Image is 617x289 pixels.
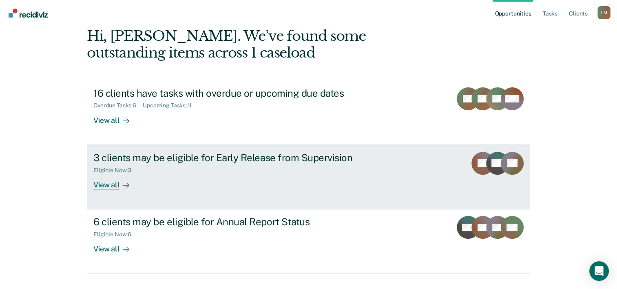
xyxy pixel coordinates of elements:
a: 6 clients may be eligible for Annual Report StatusEligible Now:6View all [87,209,530,273]
div: View all [93,238,139,254]
div: Overdue Tasks : 6 [93,102,143,109]
div: 6 clients may be eligible for Annual Report Status [93,216,380,228]
div: Upcoming Tasks : 11 [143,102,198,109]
img: Recidiviz [9,9,48,18]
div: Eligible Now : 3 [93,167,138,174]
div: Open Intercom Messenger [589,261,609,281]
div: View all [93,173,139,189]
div: 16 clients have tasks with overdue or upcoming due dates [93,87,380,99]
div: Eligible Now : 6 [93,231,138,238]
div: 3 clients may be eligible for Early Release from Supervision [93,152,380,164]
div: Hi, [PERSON_NAME]. We’ve found some outstanding items across 1 caseload [87,28,441,61]
a: 16 clients have tasks with overdue or upcoming due datesOverdue Tasks:6Upcoming Tasks:11View all [87,81,530,145]
a: 3 clients may be eligible for Early Release from SupervisionEligible Now:3View all [87,145,530,209]
button: Profile dropdown button [597,6,610,19]
div: View all [93,109,139,125]
div: L M [597,6,610,19]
